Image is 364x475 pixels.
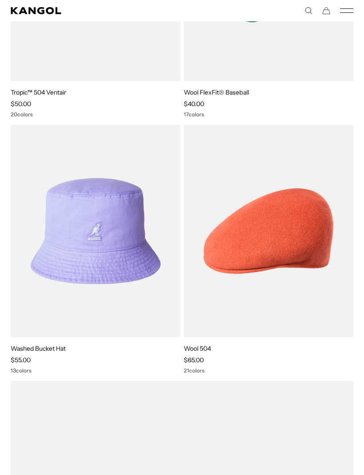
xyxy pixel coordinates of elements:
[184,100,204,108] span: $40.00
[11,344,66,352] a: Washed Bucket Hat
[184,356,204,364] span: $65.00
[184,368,353,374] div: 21 colors
[184,88,249,96] a: Wool FlexFit® Baseball
[11,100,31,108] span: $50.00
[11,88,67,96] a: Tropic™ 504 Ventair
[184,344,211,352] a: Wool 504
[305,7,313,15] summary: Search here
[11,368,180,374] div: 13 colors
[11,111,180,118] div: 20 colors
[11,356,31,364] span: $55.00
[11,125,180,338] img: Washed Bucket Hat
[184,125,353,338] img: Wool 504
[340,7,353,15] button: Mobile Menu
[322,7,330,15] button: Cart
[11,7,182,14] a: Kangol
[184,111,353,118] div: 17 colors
